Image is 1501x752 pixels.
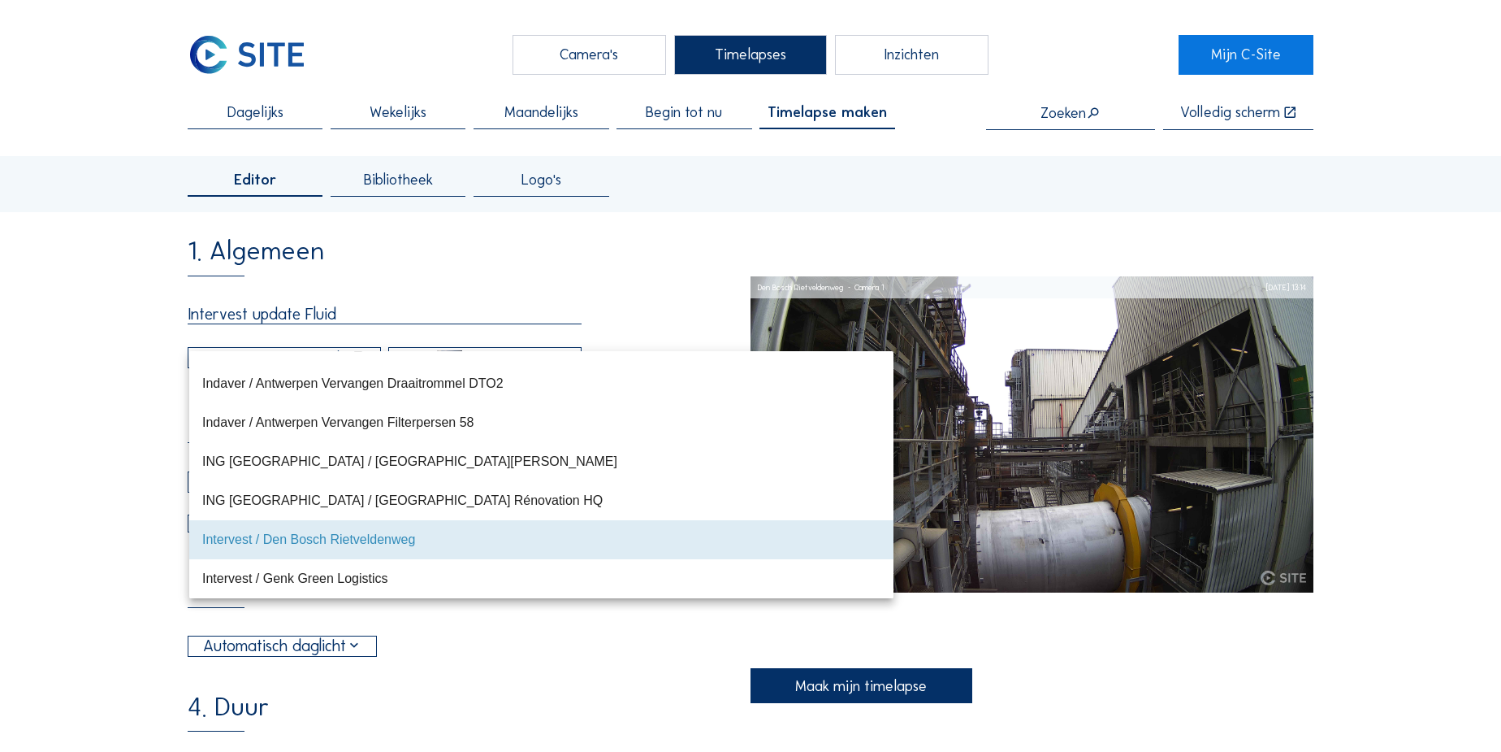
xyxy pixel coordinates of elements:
img: Image [750,276,1313,593]
div: Intervest / Den Bosch Rietveldenweg [188,348,380,367]
div: selected_image_1080Camera 1 [389,348,581,367]
div: Maak mijn timelapse [750,668,972,703]
span: Editor [234,172,276,187]
div: Den Bosch Rietveldenweg [758,276,843,299]
div: Inzichten [835,35,988,75]
div: Indaver / Antwerpen Vervangen Draaitrommel DTO2 [202,376,880,391]
div: 3. Uurbereik [188,570,327,607]
img: C-SITE Logo [188,35,305,75]
span: Timelapse maken [768,105,887,120]
span: Begin tot nu [646,105,722,120]
div: Camera's [513,35,665,75]
input: Naam [188,304,582,324]
a: Mijn C-Site [1179,35,1313,75]
div: Intervest / Den Bosch Rietveldenweg [202,532,880,547]
div: ING [GEOGRAPHIC_DATA] / [GEOGRAPHIC_DATA] Rénovation HQ [202,493,880,508]
div: 1. Algemeen [188,238,324,276]
div: 2. Datum [188,406,288,443]
div: Intervest / Den Bosch Rietveldenweg [198,346,370,370]
img: C-Site Logo [1261,571,1305,586]
span: Maandelijks [504,105,578,120]
img: selected_image_1080 [437,350,463,365]
div: Intervest / Genk Green Logistics [202,571,880,586]
div: Automatisch daglicht [188,637,376,656]
span: Logo's [521,172,561,187]
div: Camera 1 [470,350,534,365]
div: 4. Duur [188,694,270,732]
div: Volledig scherm [1180,105,1280,120]
div: Indaver / Antwerpen Vervangen Filterpersen 58 [202,415,880,430]
div: ING [GEOGRAPHIC_DATA] / [GEOGRAPHIC_DATA][PERSON_NAME] [202,454,880,469]
a: C-SITE Logo [188,35,322,75]
span: Bibliotheek [364,172,433,187]
input: Begin datum [188,472,381,493]
div: Automatisch daglicht [203,634,362,659]
span: Dagelijks [227,105,283,120]
div: [DATE] 13:14 [1266,276,1306,299]
div: Timelapses [674,35,827,75]
div: Camera 1 [843,276,884,299]
span: Wekelijks [370,105,426,120]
